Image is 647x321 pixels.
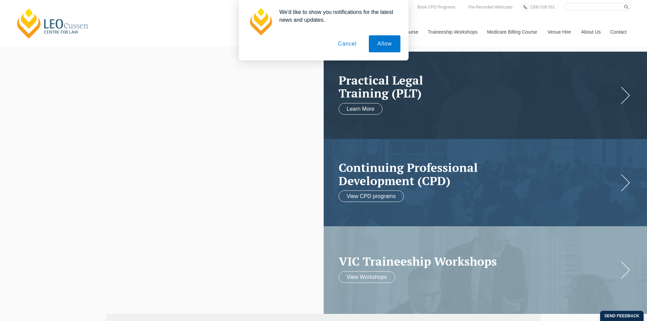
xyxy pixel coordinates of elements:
[339,255,619,268] a: VIC Traineeship Workshops
[329,35,365,52] button: Cancel
[369,35,400,52] button: Allow
[339,161,619,187] h2: Continuing Professional Development (CPD)
[274,8,400,24] div: We'd like to show you notifications for the latest news and updates.
[339,73,619,100] h2: Practical Legal Training (PLT)
[339,103,383,114] a: Learn More
[339,161,619,187] a: Continuing ProfessionalDevelopment (CPD)
[339,271,395,283] a: View Workshops
[247,8,274,35] img: notification icon
[339,73,619,100] a: Practical LegalTraining (PLT)
[339,191,404,202] a: View CPD programs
